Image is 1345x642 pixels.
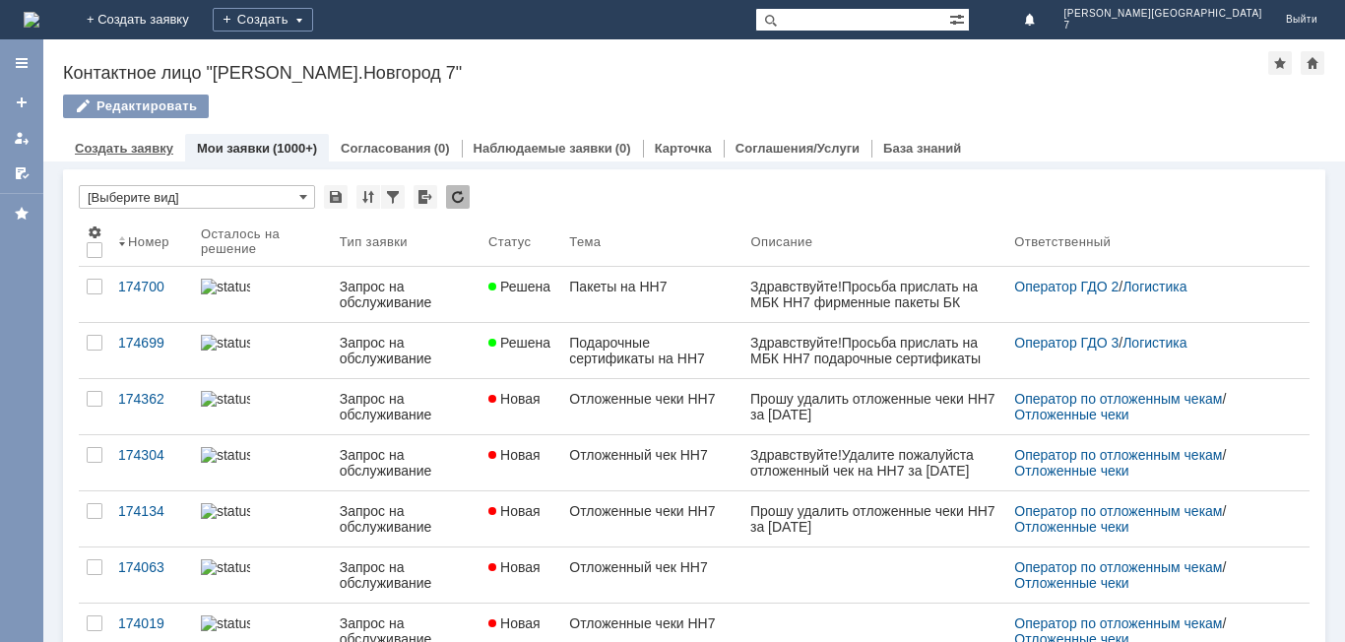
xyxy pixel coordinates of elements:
span: Новая [488,503,541,519]
div: Сортировка... [356,185,380,209]
th: Номер [110,217,193,267]
a: Оператор ГДО 2 [1014,279,1119,294]
a: Создать заявку [6,87,37,118]
div: Обновлять список [446,185,470,209]
a: statusbar-100 (1).png [193,547,332,603]
span: Решена [488,335,550,351]
div: Запрос на обслуживание [340,447,473,479]
th: Ответственный [1006,217,1294,267]
a: Отложенные чеки [1014,575,1128,591]
a: Согласования [341,141,431,156]
img: statusbar-100 (1).png [201,279,250,294]
div: Статус [488,234,531,249]
div: Отложенные чеки НН7 [569,615,735,631]
a: statusbar-100 (1).png [193,379,332,434]
a: 174134 [110,491,193,546]
a: База знаний [883,141,961,156]
span: [PERSON_NAME][GEOGRAPHIC_DATA] [1064,8,1262,20]
a: Создать заявку [75,141,173,156]
div: (0) [615,141,631,156]
span: Новая [488,391,541,407]
a: statusbar-100 (1).png [193,435,332,490]
a: 174063 [110,547,193,603]
div: (0) [434,141,450,156]
div: / [1014,447,1286,479]
a: Оператор по отложенным чекам [1014,447,1222,463]
div: 174700 [118,279,185,294]
a: statusbar-100 (1).png [193,267,332,322]
a: Пакеты на НН7 [561,267,742,322]
div: Запрос на обслуживание [340,279,473,310]
a: Новая [480,547,561,603]
img: logo [24,12,39,28]
div: 174362 [118,391,185,407]
a: Оператор ГДО 3 [1014,335,1119,351]
a: Новая [480,379,561,434]
a: Отложенные чеки НН7 [561,379,742,434]
th: Тема [561,217,742,267]
a: Мои заявки [197,141,270,156]
a: Запрос на обслуживание [332,267,480,322]
div: Отложенный чек НН7 [569,559,735,575]
div: Подарочные сертификаты на НН7 [569,335,735,366]
span: Новая [488,615,541,631]
th: Статус [480,217,561,267]
div: (1000+) [273,141,317,156]
div: Пакеты на НН7 [569,279,735,294]
span: Новая [488,559,541,575]
a: Новая [480,435,561,490]
a: Подарочные сертификаты на НН7 [561,323,742,378]
a: Перейти на домашнюю страницу [24,12,39,28]
div: Фильтрация... [381,185,405,209]
th: Тип заявки [332,217,480,267]
div: Ответственный [1014,234,1111,249]
a: Отложенный чек НН7 [561,547,742,603]
a: Решена [480,267,561,322]
div: 174134 [118,503,185,519]
img: statusbar-100 (1).png [201,615,250,631]
a: Мои заявки [6,122,37,154]
div: 174063 [118,559,185,575]
a: Отложенные чеки НН7 [561,491,742,546]
a: Запрос на обслуживание [332,547,480,603]
div: Номер [128,234,169,249]
span: Новая [488,447,541,463]
div: / [1014,335,1286,351]
div: 174019 [118,615,185,631]
div: 174304 [118,447,185,463]
div: Экспорт списка [414,185,437,209]
div: Запрос на обслуживание [340,503,473,535]
span: 7 [1064,20,1262,32]
div: Тема [569,234,601,249]
a: Запрос на обслуживание [332,491,480,546]
a: Решена [480,323,561,378]
a: Логистика [1122,279,1186,294]
div: Запрос на обслуживание [340,391,473,422]
a: statusbar-100 (1).png [193,323,332,378]
div: 174699 [118,335,185,351]
img: statusbar-100 (1).png [201,447,250,463]
div: Осталось на решение [201,226,308,256]
div: Запрос на обслуживание [340,559,473,591]
div: Тип заявки [340,234,408,249]
a: Новая [480,491,561,546]
a: Соглашения/Услуги [736,141,860,156]
a: Логистика [1122,335,1186,351]
a: Наблюдаемые заявки [474,141,612,156]
div: / [1014,503,1286,535]
img: statusbar-100 (1).png [201,391,250,407]
a: Отложенный чек НН7 [561,435,742,490]
a: Оператор по отложенным чекам [1014,391,1222,407]
a: Отложенные чеки [1014,519,1128,535]
a: 174699 [110,323,193,378]
a: Отложенные чеки [1014,463,1128,479]
th: Осталось на решение [193,217,332,267]
div: Описание [750,234,812,249]
a: 174362 [110,379,193,434]
img: statusbar-100 (1).png [201,335,250,351]
a: Запрос на обслуживание [332,323,480,378]
a: Оператор по отложенным чекам [1014,503,1222,519]
div: Отложенные чеки НН7 [569,503,735,519]
img: statusbar-100 (1).png [201,559,250,575]
span: Расширенный поиск [949,9,969,28]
